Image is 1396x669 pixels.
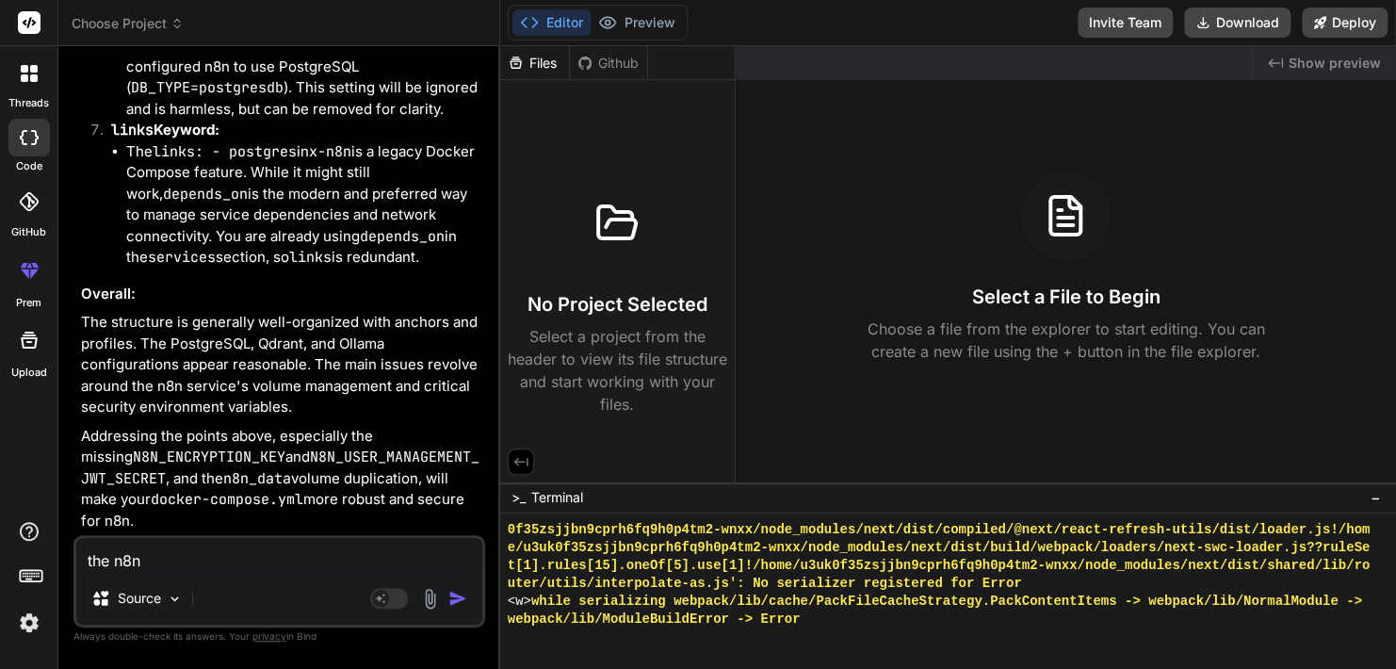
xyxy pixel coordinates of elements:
[508,611,801,628] span: webpack/lib/ModuleBuildError -> Error
[570,54,647,73] div: Github
[512,9,591,36] button: Editor
[81,448,479,488] code: N8N_USER_MANAGEMENT_JWT_SECRET
[81,284,481,305] h3: Overall:
[508,593,531,611] span: <w>
[508,521,1370,539] span: 0f35zsjjbn9cprh6fq9h0p4tm2-wnxx/node_modules/next/dist/compiled/@next/react-refresh-utils/dist/lo...
[528,291,707,318] h3: No Project Selected
[1184,8,1290,38] button: Download
[971,284,1160,310] h3: Select a File to Begin
[131,78,284,97] code: DB_TYPE=postgresdb
[531,488,583,507] span: Terminal
[167,591,183,607] img: Pick Models
[153,142,297,161] code: links: - postgres
[111,121,219,139] strong: Keyword:
[1371,488,1381,507] span: −
[148,248,216,267] code: services
[500,54,569,73] div: Files
[511,488,526,507] span: >_
[81,312,481,418] p: The structure is generally well-organized with anchors and profiles. The PostgreSQL, Qdrant, and ...
[1302,8,1388,38] button: Deploy
[531,593,1362,611] span: while serializing webpack/lib/cache/PackFileCacheStrategy.PackContentItems -> webpack/lib/NormalM...
[1367,482,1385,513] button: −
[126,35,481,120] li: This environment variable is for SQLite, but you've configured n8n to use PostgreSQL ( ). This se...
[1289,54,1381,73] span: Show preview
[111,121,154,139] code: links
[309,142,351,161] code: x-n8n
[419,588,441,610] img: attachment
[854,318,1276,363] p: Choose a file from the explorer to start editing. You can create a new file using the + button in...
[13,607,45,639] img: settings
[591,9,683,36] button: Preview
[76,538,482,572] textarea: the n8
[133,448,285,466] code: N8N_ENCRYPTION_KEY
[16,158,42,174] label: code
[252,630,286,642] span: privacy
[1078,8,1173,38] button: Invite Team
[11,365,47,381] label: Upload
[126,141,481,269] li: The in is a legacy Docker Compose feature. While it might still work, is the modern and preferred...
[8,95,49,111] label: threads
[72,14,184,33] span: Choose Project
[118,589,161,608] p: Source
[508,325,727,416] p: Select a project from the header to view its file structure and start working with your files.
[448,589,467,608] img: icon
[508,539,1370,557] span: e/u3uk0f35zsjjbn9cprh6fq9h0p4tm2-wnxx/node_modules/next/dist/build/webpack/loaders/next-swc-loade...
[289,248,332,267] code: links
[508,557,1370,575] span: t[1].rules[15].oneOf[5].use[1]!/home/u3uk0f35zsjjbn9cprh6fq9h0p4tm2-wnxx/node_modules/next/dist/s...
[508,575,1022,593] span: uter/utils/interpolate-as.js': No serializer registered for Error
[163,185,248,204] code: depends_on
[223,469,291,488] code: n8n_data
[151,490,303,509] code: docker-compose.yml
[16,295,41,311] label: prem
[11,224,46,240] label: GitHub
[81,426,481,532] p: Addressing the points above, especially the missing and , and the volume duplication, will make y...
[73,628,485,645] p: Always double-check its answers. Your in Bind
[360,227,445,246] code: depends_on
